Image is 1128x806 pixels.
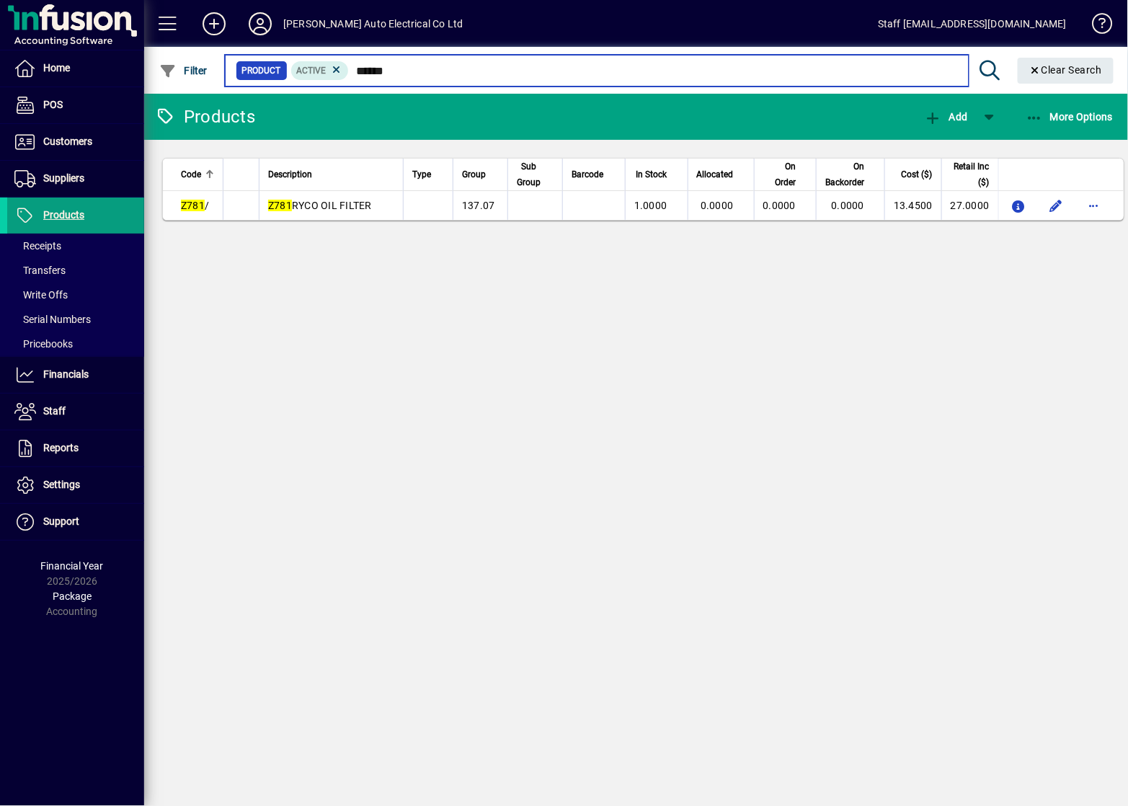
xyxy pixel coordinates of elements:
span: 0.0000 [832,200,865,211]
div: Allocated [697,167,747,182]
span: Support [43,515,79,527]
div: Code [181,167,214,182]
span: In Stock [636,167,667,182]
button: More Options [1022,104,1117,130]
span: On Backorder [825,159,864,190]
div: Products [155,105,255,128]
div: Description [268,167,394,182]
a: Write Offs [7,283,144,307]
span: Serial Numbers [14,314,91,325]
a: Reports [7,430,144,466]
span: POS [43,99,63,110]
a: Receipts [7,234,144,258]
div: On Order [763,159,809,190]
span: Settings [43,479,80,490]
span: RYCO OIL FILTER [268,200,372,211]
mat-chip: Activation Status: Active [291,61,349,80]
span: Products [43,209,84,221]
a: Settings [7,467,144,503]
span: Pricebooks [14,338,73,350]
span: Group [462,167,486,182]
div: Staff [EMAIL_ADDRESS][DOMAIN_NAME] [878,12,1067,35]
span: Reports [43,442,79,453]
span: Product [242,63,281,78]
span: Barcode [572,167,603,182]
span: Home [43,62,70,74]
span: 0.0000 [763,200,796,211]
span: Customers [43,136,92,147]
button: Edit [1045,194,1068,217]
div: In Stock [634,167,680,182]
span: Retail Inc ($) [951,159,990,190]
button: Filter [156,58,211,84]
em: Z781 [268,200,292,211]
a: Suppliers [7,161,144,197]
a: Home [7,50,144,87]
span: Cost ($) [902,167,933,182]
span: Write Offs [14,289,68,301]
span: Sub Group [517,159,541,190]
span: Type [412,167,431,182]
a: Support [7,504,144,540]
button: Clear [1018,58,1114,84]
span: Financials [43,368,89,380]
span: 137.07 [462,200,495,211]
a: Staff [7,394,144,430]
span: Financial Year [41,560,104,572]
td: 27.0000 [941,191,998,220]
span: Package [53,590,92,602]
a: Financials [7,357,144,393]
a: Customers [7,124,144,160]
button: Add [191,11,237,37]
button: Profile [237,11,283,37]
span: Suppliers [43,172,84,184]
span: On Order [763,159,796,190]
a: Transfers [7,258,144,283]
div: On Backorder [825,159,877,190]
span: 0.0000 [701,200,734,211]
span: 1.0000 [634,200,667,211]
span: Allocated [697,167,734,182]
span: Code [181,167,201,182]
span: Transfers [14,265,66,276]
span: Clear Search [1029,64,1103,76]
span: Active [297,66,327,76]
span: Add [924,111,967,123]
div: [PERSON_NAME] Auto Electrical Co Ltd [283,12,463,35]
span: / [181,200,209,211]
span: Receipts [14,240,61,252]
a: POS [7,87,144,123]
div: Sub Group [517,159,554,190]
span: Filter [159,65,208,76]
div: Group [462,167,499,182]
div: Barcode [572,167,616,182]
td: 13.4500 [884,191,941,220]
span: More Options [1026,111,1114,123]
a: Knowledge Base [1081,3,1110,50]
button: Add [920,104,971,130]
a: Pricebooks [7,332,144,356]
em: Z781 [181,200,205,211]
a: Serial Numbers [7,307,144,332]
span: Description [268,167,312,182]
span: Staff [43,405,66,417]
button: More options [1083,194,1106,217]
div: Type [412,167,444,182]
